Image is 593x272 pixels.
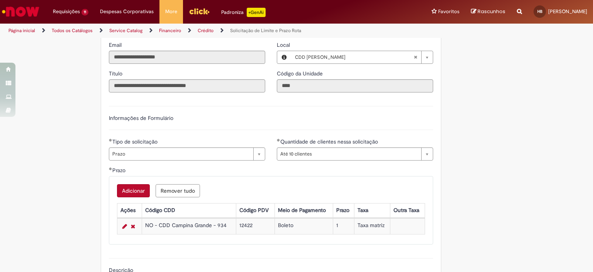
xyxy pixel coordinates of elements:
a: Solicitação de Limite e Prazo Rota [230,27,301,34]
span: Quantidade de clientes nessa solicitação [280,138,380,145]
span: Despesas Corporativas [100,8,154,15]
input: Título [109,79,265,92]
div: Padroniza [221,8,266,17]
input: Email [109,51,265,64]
a: Todos os Catálogos [52,27,93,34]
span: Tipo de solicitação [112,138,159,145]
p: +GenAi [247,8,266,17]
span: Prazo [112,167,127,174]
td: Boleto [275,218,333,234]
td: 1 [333,218,354,234]
th: Meio de Pagamento [275,203,333,217]
span: Prazo [112,148,249,160]
button: Remove all rows for Prazo [156,184,200,197]
th: Código PDV [236,203,275,217]
span: CDD [PERSON_NAME] [295,51,413,63]
th: Código CDD [142,203,236,217]
label: Somente leitura - Título [109,70,124,77]
a: Financeiro [159,27,181,34]
span: More [165,8,177,15]
th: Outra Taxa [390,203,425,217]
td: 12422 [236,218,275,234]
input: Código da Unidade [277,79,433,92]
span: Obrigatório Preenchido [277,139,280,142]
span: Somente leitura - Email [109,41,123,48]
span: Local [277,41,291,48]
a: CDD [PERSON_NAME]Limpar campo Local [291,51,433,63]
label: Somente leitura - Email [109,41,123,49]
ul: Trilhas de página [6,24,390,38]
th: Prazo [333,203,354,217]
th: Taxa [354,203,390,217]
a: Página inicial [8,27,35,34]
span: Obrigatório Preenchido [109,139,112,142]
a: Crédito [198,27,213,34]
span: 11 [81,9,88,15]
a: Remover linha 1 [129,222,137,231]
td: Taxa matriz [354,218,390,234]
button: Local, Visualizar este registro CDD João Pessoa [277,51,291,63]
span: Até 10 clientes [280,148,417,160]
td: NO - CDD Campina Grande - 934 [142,218,236,234]
label: Somente leitura - Código da Unidade [277,70,324,77]
th: Ações [117,203,142,217]
img: ServiceNow [1,4,41,19]
label: Informações de Formulário [109,115,173,121]
span: Requisições [53,8,80,15]
span: Rascunhos [478,8,505,15]
a: Editar Linha 1 [120,222,129,231]
img: click_logo_yellow_360x200.png [189,5,210,17]
span: [PERSON_NAME] [548,8,587,15]
span: HB [537,9,542,14]
span: Favoritos [438,8,459,15]
a: Rascunhos [471,8,505,15]
span: Obrigatório Preenchido [109,167,112,170]
abbr: Limpar campo Local [410,51,421,63]
button: Add a row for Prazo [117,184,150,197]
a: Service Catalog [109,27,142,34]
